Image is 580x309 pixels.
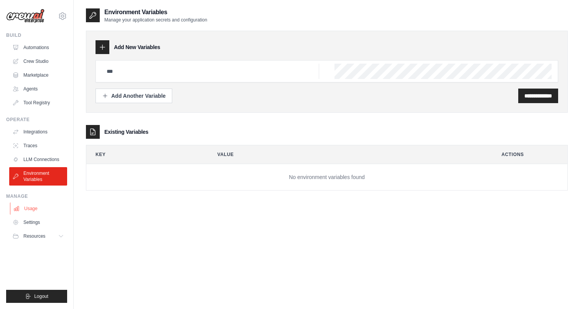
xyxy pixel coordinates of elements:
[9,41,67,54] a: Automations
[23,233,45,239] span: Resources
[96,89,172,103] button: Add Another Variable
[9,167,67,186] a: Environment Variables
[6,117,67,123] div: Operate
[104,128,148,136] h3: Existing Variables
[86,164,567,191] td: No environment variables found
[114,43,160,51] h3: Add New Variables
[492,145,567,164] th: Actions
[9,153,67,166] a: LLM Connections
[6,32,67,38] div: Build
[104,8,207,17] h2: Environment Variables
[86,145,202,164] th: Key
[208,145,486,164] th: Value
[9,126,67,138] a: Integrations
[34,293,48,299] span: Logout
[6,193,67,199] div: Manage
[9,55,67,67] a: Crew Studio
[10,202,68,215] a: Usage
[6,9,44,23] img: Logo
[9,140,67,152] a: Traces
[9,230,67,242] button: Resources
[6,290,67,303] button: Logout
[9,83,67,95] a: Agents
[104,17,207,23] p: Manage your application secrets and configuration
[9,69,67,81] a: Marketplace
[9,216,67,228] a: Settings
[9,97,67,109] a: Tool Registry
[102,92,166,100] div: Add Another Variable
